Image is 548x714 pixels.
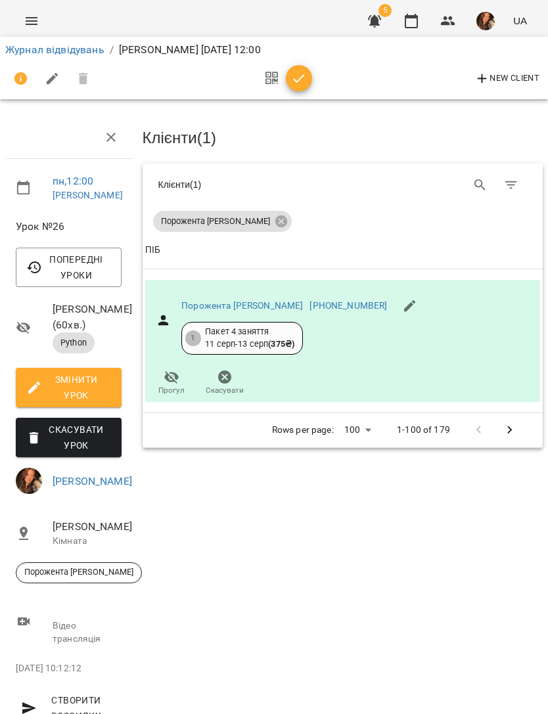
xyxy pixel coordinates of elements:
[474,71,539,87] span: New Client
[153,211,292,232] div: Порожента [PERSON_NAME]
[26,252,111,283] span: Попередні уроки
[119,42,261,58] p: [PERSON_NAME] [DATE] 12:00
[16,566,141,578] span: Порожента [PERSON_NAME]
[145,242,541,258] span: ПІБ
[476,12,495,30] img: ab4009e934c7439b32ac48f4cd77c683.jpg
[53,519,122,535] span: [PERSON_NAME]
[339,420,376,439] div: 100
[471,68,543,89] button: New Client
[508,9,532,33] button: UA
[158,385,185,396] span: Прогул
[198,365,252,402] button: Скасувати
[53,619,122,645] p: Відео трансляція
[397,424,450,437] p: 1-100 of 179
[495,169,527,201] button: Фільтр
[53,535,122,548] p: Кімната
[145,242,160,258] div: Sort
[16,5,47,37] button: Menu
[16,248,122,287] button: Попередні уроки
[16,562,142,583] div: Порожента [PERSON_NAME]
[309,300,387,311] a: [PHONE_NUMBER]
[16,219,122,234] span: Урок №26
[205,326,294,350] div: Пакет 4 заняття 11 серп - 13 серп
[206,385,244,396] span: Скасувати
[378,4,392,17] span: 5
[16,368,122,407] button: Змінити урок
[53,301,122,332] span: [PERSON_NAME] ( 60 хв. )
[16,468,42,494] img: ab4009e934c7439b32ac48f4cd77c683.jpg
[16,662,122,675] p: [DATE] 10:12:12
[26,372,111,403] span: Змінити урок
[53,475,132,487] a: [PERSON_NAME]
[465,169,496,201] button: Search
[145,365,198,402] button: Прогул
[181,300,303,311] a: Порожента [PERSON_NAME]
[26,422,111,453] span: Скасувати Урок
[145,242,160,258] div: ПІБ
[110,42,114,58] li: /
[272,424,334,437] p: Rows per page:
[53,190,123,200] a: [PERSON_NAME]
[143,129,543,146] h3: Клієнти ( 1 )
[185,330,201,346] div: 1
[153,215,278,227] span: Порожента [PERSON_NAME]
[268,339,294,349] b: ( 375 ₴ )
[5,43,104,56] a: Журнал відвідувань
[53,175,93,187] a: пн , 12:00
[53,337,95,349] span: Python
[143,164,543,206] div: Table Toolbar
[16,418,122,457] button: Скасувати Урок
[158,173,333,196] div: Клієнти ( 1 )
[513,14,527,28] span: UA
[494,414,526,446] button: Next Page
[5,42,543,58] nav: breadcrumb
